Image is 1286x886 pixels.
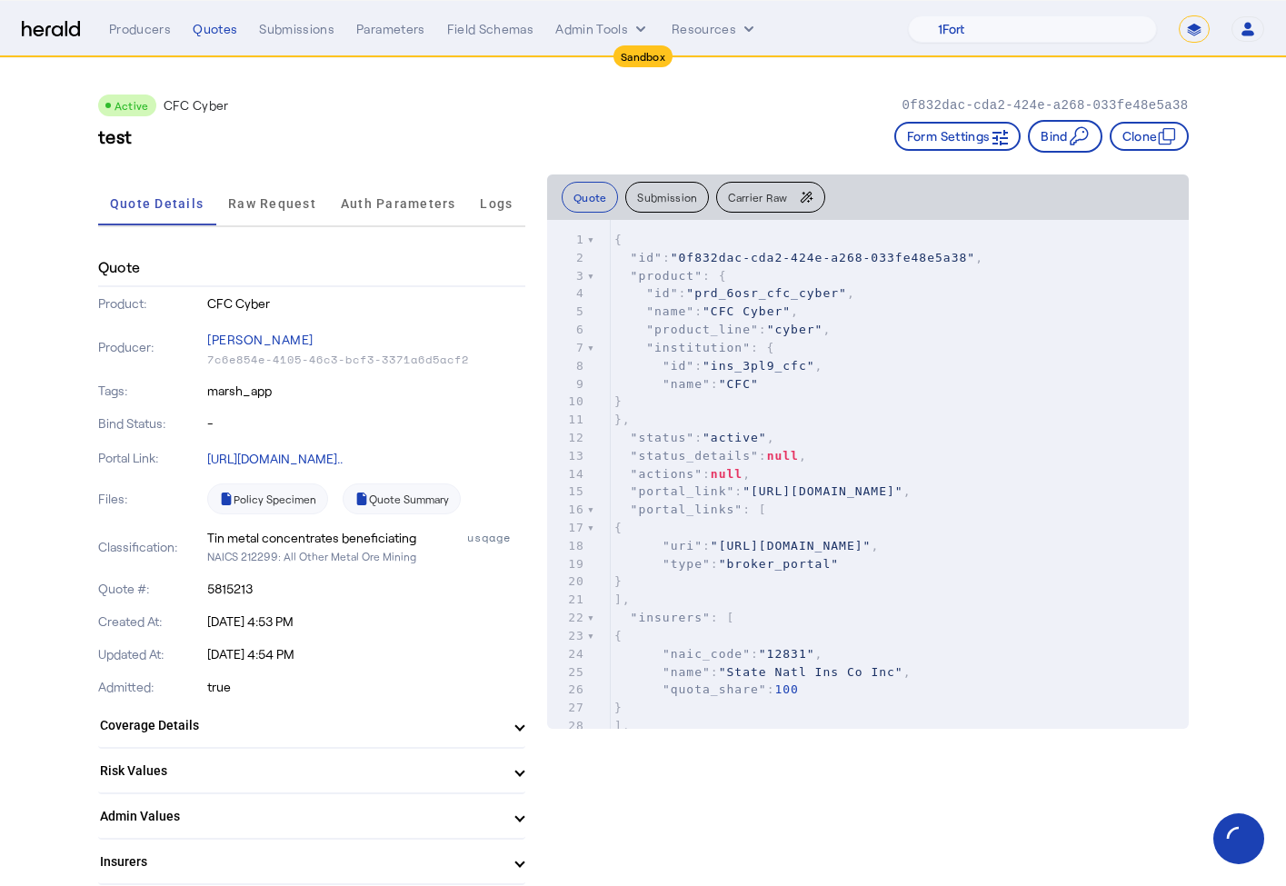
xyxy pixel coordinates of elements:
[100,852,502,871] mat-panel-title: Insurers
[100,807,502,826] mat-panel-title: Admin Values
[207,353,525,367] p: 7c6e854e-4105-46c3-bcf3-3371a6d5acf2
[631,431,695,444] span: "status"
[98,840,525,883] mat-expansion-panel-header: Insurers
[547,429,587,447] div: 12
[613,45,673,67] div: Sandbox
[98,382,204,400] p: Tags:
[547,375,587,393] div: 9
[614,574,623,588] span: }
[207,483,328,514] a: Policy Specimen
[547,231,587,249] div: 1
[703,359,815,373] span: "ins_3pl9_cfc"
[547,645,587,663] div: 24
[663,557,711,571] span: "type"
[671,251,975,264] span: "0f832dac-cda2-424e-a268-033fe48e5a38"
[663,665,711,679] span: "name"
[547,357,587,375] div: 8
[614,359,823,373] span: : ,
[447,20,534,38] div: Field Schemas
[547,717,587,735] div: 28
[98,645,204,663] p: Updated At:
[547,572,587,591] div: 20
[98,490,204,508] p: Files:
[547,627,587,645] div: 23
[614,251,983,264] span: : ,
[547,249,587,267] div: 2
[614,592,631,606] span: ],
[719,557,839,571] span: "broker_portal"
[555,20,650,38] button: internal dropdown menu
[743,484,903,498] span: "[URL][DOMAIN_NAME]"
[98,794,525,838] mat-expansion-panel-header: Admin Values
[614,304,799,318] span: : ,
[631,503,743,516] span: "portal_links"
[98,449,204,467] p: Portal Link:
[703,304,791,318] span: "CFC Cyber"
[614,449,807,463] span: : ,
[547,681,587,699] div: 26
[343,483,461,514] a: Quote Summary
[100,762,502,781] mat-panel-title: Risk Values
[625,182,709,213] button: Submission
[547,411,587,429] div: 11
[614,431,775,444] span: : ,
[207,414,525,433] p: -
[711,539,872,553] span: "[URL][DOMAIN_NAME]"
[547,519,587,537] div: 17
[98,338,204,356] p: Producer:
[614,467,751,481] span: : ,
[614,233,623,246] span: {
[631,449,759,463] span: "status_details"
[614,719,631,732] span: ],
[207,645,525,663] p: [DATE] 4:54 PM
[547,465,587,483] div: 14
[547,501,587,519] div: 16
[98,678,204,696] p: Admitted:
[547,267,587,285] div: 3
[341,197,456,210] span: Auth Parameters
[663,647,751,661] span: "naic_code"
[614,611,735,624] span: : [
[100,716,502,735] mat-panel-title: Coverage Details
[547,303,587,321] div: 5
[614,394,623,408] span: }
[614,413,631,426] span: },
[207,547,525,565] p: NAICS 212299: All Other Metal Ore Mining
[614,503,767,516] span: : [
[767,449,799,463] span: null
[98,256,141,278] h4: Quote
[614,521,623,534] span: {
[467,529,525,547] div: usqage
[98,414,204,433] p: Bind Status:
[614,341,775,354] span: : {
[663,539,703,553] span: "uri"
[193,20,237,38] div: Quotes
[547,537,587,555] div: 18
[894,122,1022,151] button: Form Settings
[631,251,663,264] span: "id"
[164,96,229,114] p: CFC Cyber
[774,682,798,696] span: 100
[207,612,525,631] p: [DATE] 4:53 PM
[547,339,587,357] div: 7
[631,484,735,498] span: "portal_link"
[646,286,678,300] span: "id"
[228,197,316,210] span: Raw Request
[614,377,759,391] span: :
[663,377,711,391] span: "name"
[614,539,879,553] span: : ,
[759,647,815,661] span: "12831"
[98,749,525,792] mat-expansion-panel-header: Risk Values
[1110,122,1189,151] button: Clone
[98,538,204,556] p: Classification:
[719,665,903,679] span: "State Natl Ins Co Inc"
[614,484,912,498] span: : ,
[663,359,694,373] span: "id"
[207,327,525,353] p: [PERSON_NAME]
[207,529,416,547] div: Tin metal concentrates beneficiating
[547,699,587,717] div: 27
[614,647,823,661] span: : ,
[703,431,767,444] span: "active"
[663,682,767,696] span: "quota_share"
[207,451,343,466] a: [URL][DOMAIN_NAME]..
